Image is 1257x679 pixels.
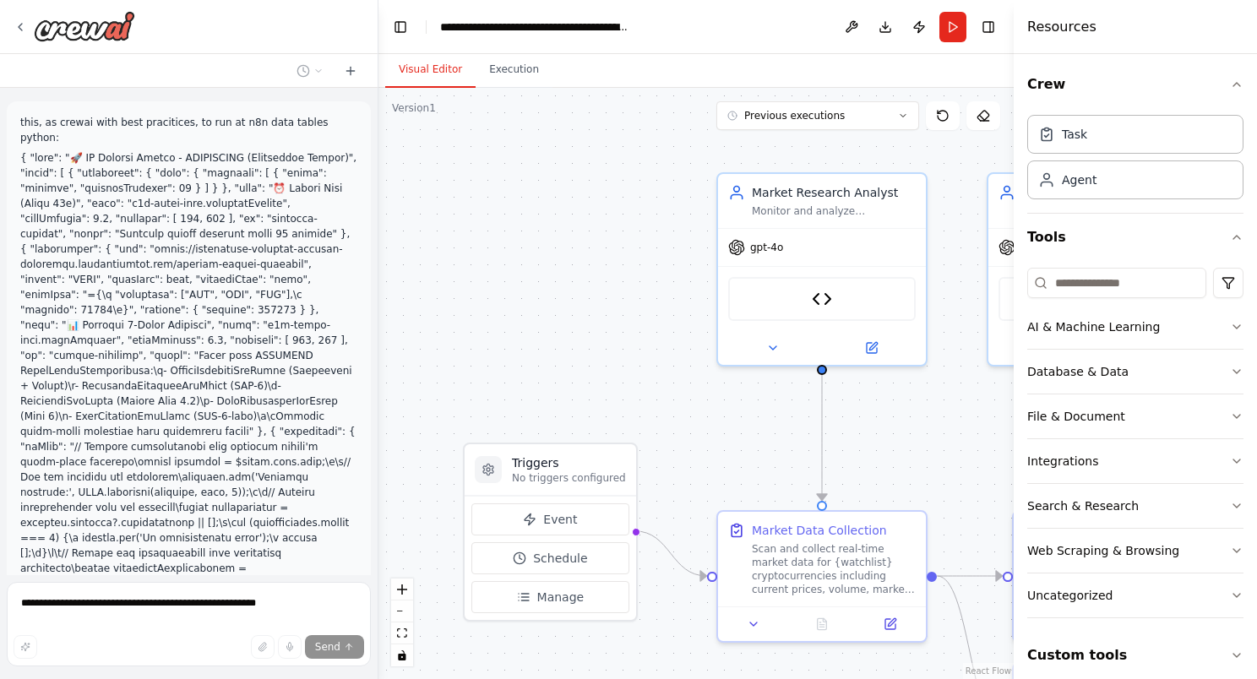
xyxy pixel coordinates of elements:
button: Tools [1027,214,1243,261]
div: Market Research AnalystMonitor and analyze cryptocurrency markets for {watchlist} symbols, gather... [716,172,928,367]
div: Task [1062,126,1087,143]
button: fit view [391,622,413,644]
div: TriggersNo triggers configuredEventScheduleManage [463,443,638,622]
div: Agent [1062,171,1096,188]
h4: Resources [1027,17,1096,37]
g: Edge from triggers to 78cc2374-80d7-40a3-8b6a-29f71af018f4 [634,523,706,584]
button: Custom tools [1027,632,1243,679]
div: Version 1 [392,101,436,115]
button: Previous executions [716,101,919,130]
button: toggle interactivity [391,644,413,666]
a: React Flow attribution [966,666,1011,676]
div: Market Research Analyst [752,184,916,201]
div: Search & Research [1027,497,1139,514]
div: Market Data CollectionScan and collect real-time market data for {watchlist} cryptocurrencies inc... [716,510,928,643]
button: Uncategorized [1027,573,1243,617]
button: Open in side panel [824,338,919,358]
button: Open in side panel [861,614,919,634]
img: Perplexity Market Search Tool [812,289,832,309]
button: File & Document [1027,394,1243,438]
button: zoom out [391,600,413,622]
div: AI & Machine Learning [1027,318,1160,335]
g: Edge from 78cc2374-80d7-40a3-8b6a-29f71af018f4 to ed5941f7-efbb-4a2b-bc62-eb1dbb843587 [937,568,1002,584]
p: No triggers configured [512,471,626,485]
button: Start a new chat [337,61,364,81]
div: Monitor and analyze cryptocurrency markets for {watchlist} symbols, gathering real-time market da... [752,204,916,218]
span: Schedule [533,550,587,567]
button: Hide right sidebar [977,15,1000,39]
g: Edge from 1e0a9abf-3d9e-482b-bf12-d987fd39219a to 78cc2374-80d7-40a3-8b6a-29f71af018f4 [814,373,830,500]
div: Web Scraping & Browsing [1027,542,1179,559]
span: gpt-4o [750,241,783,254]
img: Logo [34,11,135,41]
div: Market Data Collection [752,522,887,539]
div: Crew [1027,108,1243,213]
button: Improve this prompt [14,635,37,659]
nav: breadcrumb [440,19,630,35]
button: Send [305,635,364,659]
div: React Flow controls [391,579,413,666]
button: Web Scraping & Browsing [1027,529,1243,573]
div: File & Document [1027,408,1125,425]
button: Switch to previous chat [290,61,330,81]
div: Uncategorized [1027,587,1113,604]
button: Click to speak your automation idea [278,635,302,659]
button: Hide left sidebar [389,15,412,39]
span: Manage [537,589,585,606]
button: Schedule [471,542,629,574]
button: Database & Data [1027,350,1243,394]
div: Scan and collect real-time market data for {watchlist} cryptocurrencies including current prices,... [752,542,916,596]
button: Execution [476,52,552,88]
button: zoom in [391,579,413,600]
span: Send [315,640,340,654]
div: Integrations [1027,453,1098,470]
button: Event [471,503,629,535]
button: Visual Editor [385,52,476,88]
div: Tools [1027,261,1243,632]
h3: Triggers [512,454,626,471]
button: Manage [471,581,629,613]
button: Integrations [1027,439,1243,483]
span: Previous executions [744,109,845,122]
span: Event [543,511,577,528]
p: this, as crewai with best pracitices, to run at n8n data tables python: [20,115,357,145]
button: Upload files [251,635,275,659]
button: AI & Machine Learning [1027,305,1243,349]
div: Database & Data [1027,363,1129,380]
button: Search & Research [1027,484,1243,528]
button: Crew [1027,61,1243,108]
button: No output available [786,614,858,634]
